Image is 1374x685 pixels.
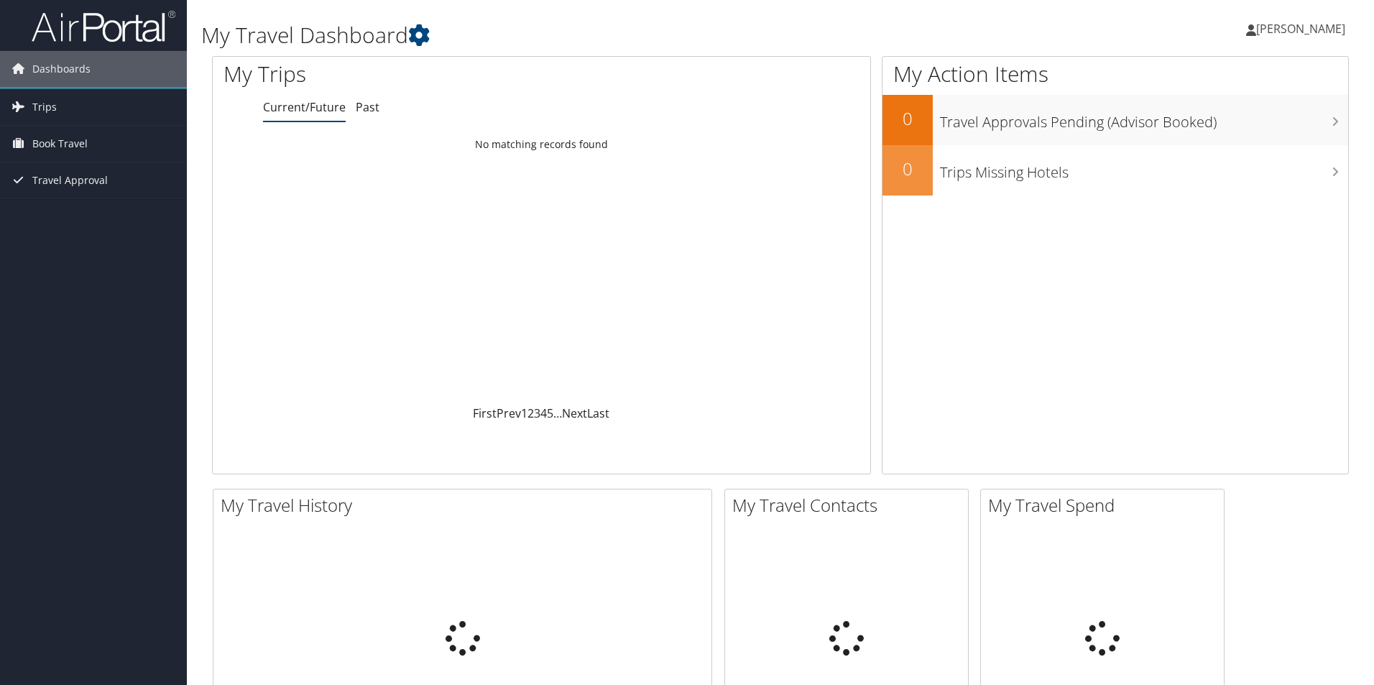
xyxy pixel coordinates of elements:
[1256,21,1345,37] span: [PERSON_NAME]
[473,405,497,421] a: First
[547,405,553,421] a: 5
[882,106,933,131] h2: 0
[553,405,562,421] span: …
[534,405,540,421] a: 3
[32,162,108,198] span: Travel Approval
[221,493,711,518] h2: My Travel History
[32,89,57,125] span: Trips
[732,493,968,518] h2: My Travel Contacts
[940,105,1348,132] h3: Travel Approvals Pending (Advisor Booked)
[223,59,586,89] h1: My Trips
[882,59,1348,89] h1: My Action Items
[882,95,1348,145] a: 0Travel Approvals Pending (Advisor Booked)
[32,51,91,87] span: Dashboards
[1246,7,1360,50] a: [PERSON_NAME]
[32,126,88,162] span: Book Travel
[882,157,933,181] h2: 0
[940,155,1348,183] h3: Trips Missing Hotels
[540,405,547,421] a: 4
[988,493,1224,518] h2: My Travel Spend
[587,405,609,421] a: Last
[356,99,379,115] a: Past
[497,405,521,421] a: Prev
[213,132,870,157] td: No matching records found
[201,20,974,50] h1: My Travel Dashboard
[32,9,175,43] img: airportal-logo.png
[562,405,587,421] a: Next
[263,99,346,115] a: Current/Future
[527,405,534,421] a: 2
[882,145,1348,196] a: 0Trips Missing Hotels
[521,405,527,421] a: 1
